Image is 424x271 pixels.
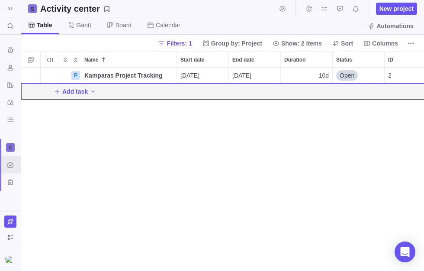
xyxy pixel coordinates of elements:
[334,7,346,13] a: Approval requests
[154,37,195,49] span: Filters: 1
[388,56,393,64] span: ID
[3,231,17,243] span: To better explore Birdview features, you may use sample data.
[54,85,88,98] span: Add task
[71,54,81,66] span: Collapse
[211,39,262,48] span: Group by: Project
[177,52,228,67] div: Start date
[81,52,177,67] div: Name
[319,71,329,80] span: 10d
[281,68,333,84] div: Duration
[116,21,132,29] span: Board
[333,52,384,67] div: Status
[376,22,414,30] span: Automations
[232,56,254,64] span: End date
[333,68,384,83] div: Open
[4,215,16,228] a: Upgrade now (Trial ends in 15 days)
[177,68,229,84] div: Start date
[341,39,353,48] span: Sort
[25,54,37,66] span: Selection mode
[395,242,415,262] div: Open Intercom Messenger
[334,3,346,15] span: Approval requests
[269,37,325,49] span: Show: 2 items
[77,21,91,29] span: Gantt
[81,68,177,83] div: Kamparas Project Tracking
[167,39,192,48] span: Filters: 1
[180,71,199,80] span: [DATE]
[41,68,60,84] div: Trouble indication
[336,56,352,64] span: Status
[329,37,357,49] span: Sort
[84,71,163,80] span: Kamparas Project Tracking
[318,7,331,13] a: My assignments
[379,4,414,13] span: New project
[37,21,52,29] span: Table
[340,71,354,80] span: Open
[84,56,99,64] span: Name
[333,68,385,84] div: Status
[281,52,332,67] div: Duration
[5,256,16,263] img: Show
[303,7,315,13] a: Time logs
[318,3,331,15] span: My assignments
[281,39,322,48] span: Show: 2 items
[60,68,177,84] div: Name
[350,3,362,15] span: Notifications
[360,37,402,49] span: Columns
[60,54,71,66] span: Expand
[5,254,16,264] div: Yolanda Ngidi
[37,3,114,15] span: Save your current layout and filters as a View
[405,37,417,49] span: More actions
[364,20,417,32] span: Automations
[199,37,266,49] span: Group by: Project
[21,68,424,271] div: grid
[376,3,417,15] span: New project
[40,3,100,15] h2: Activity center
[303,3,315,15] span: Time logs
[372,39,398,48] span: Columns
[229,68,281,84] div: End date
[180,56,204,64] span: Start date
[62,87,88,96] span: Add task
[232,71,251,80] span: [DATE]
[156,21,180,29] span: Calendar
[388,71,392,80] span: 2
[276,3,289,15] span: Start timer
[284,56,305,64] span: Duration
[71,71,80,80] div: P
[350,7,362,13] a: Notifications
[90,85,96,98] span: Add activity
[229,52,280,67] div: End date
